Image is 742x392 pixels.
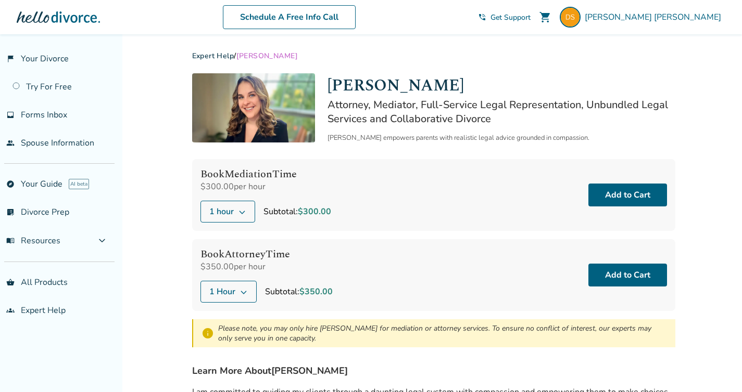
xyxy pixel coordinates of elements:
[192,73,315,142] img: Lauren Nonnemaker
[585,11,725,23] span: [PERSON_NAME] [PERSON_NAME]
[192,51,234,61] a: Expert Help
[6,139,15,147] span: people
[21,109,67,121] span: Forms Inbox
[6,208,15,216] span: list_alt_check
[209,205,234,218] span: 1 hour
[192,364,675,377] h4: Learn More About [PERSON_NAME]
[298,206,331,217] span: $300.00
[478,12,531,22] a: phone_in_talkGet Support
[6,278,15,286] span: shopping_basket
[6,306,15,315] span: groups
[69,179,89,189] span: AI beta
[588,264,667,286] button: Add to Cart
[200,167,331,181] h4: Book Mediation Time
[96,234,108,247] span: expand_more
[200,181,331,192] div: $300.00 per hour
[209,285,235,298] span: 1 Hour
[265,285,333,298] div: Subtotal:
[328,98,675,126] h2: Attorney, Mediator, Full-Service Legal Representation, Unbundled Legal Services and Collaborative...
[223,5,356,29] a: Schedule A Free Info Call
[478,13,486,21] span: phone_in_talk
[299,286,333,297] span: $350.00
[588,184,667,206] button: Add to Cart
[6,55,15,63] span: flag_2
[690,342,742,392] iframe: Chat Widget
[202,327,214,339] span: info
[236,51,298,61] span: [PERSON_NAME]
[218,323,667,343] div: Please note, you may only hire [PERSON_NAME] for mediation or attorney services. To ensure no con...
[491,12,531,22] span: Get Support
[560,7,581,28] img: dswezey2+portal1@gmail.com
[192,51,675,61] div: /
[539,11,551,23] span: shopping_cart
[200,281,257,303] button: 1 Hour
[6,180,15,188] span: explore
[200,247,333,261] h4: Book Attorney Time
[200,261,333,272] div: $350.00 per hour
[6,111,15,119] span: inbox
[328,133,675,142] div: [PERSON_NAME] empowers parents with realistic legal advice grounded in compassion.
[328,73,675,98] h1: [PERSON_NAME]
[263,205,331,218] div: Subtotal:
[6,237,15,245] span: menu_book
[200,201,255,223] button: 1 hour
[6,235,60,246] span: Resources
